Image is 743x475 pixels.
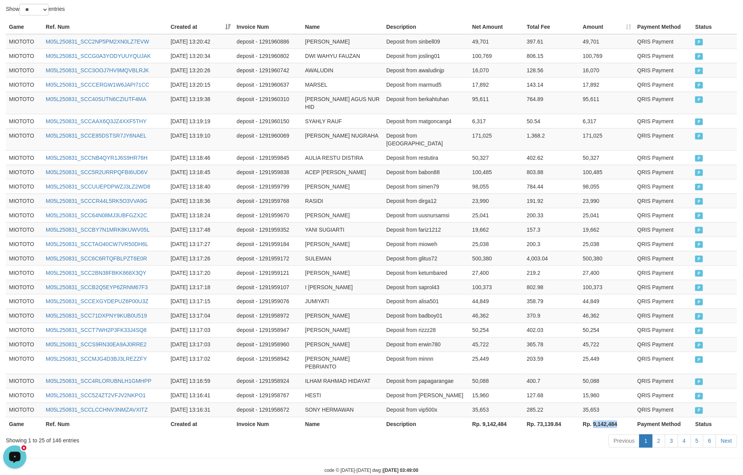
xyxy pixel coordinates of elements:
[580,165,635,179] td: 100,485
[383,165,469,179] td: Deposit from babon88
[524,352,580,374] td: 203.59
[168,179,234,194] td: [DATE] 13:18:40
[46,96,146,102] a: M05L250831_SCC40SUTN6CZIUTF4MA
[652,435,665,448] a: 2
[634,237,692,251] td: QRIS Payment
[383,20,469,34] th: Description
[302,222,383,237] td: YANI SUGIARTI
[524,280,580,294] td: 802.98
[302,20,383,34] th: Name
[302,265,383,280] td: [PERSON_NAME]
[383,403,469,417] td: Deposit from vip500x
[6,265,43,280] td: MIOTOTO
[302,280,383,294] td: I [PERSON_NAME]
[6,294,43,309] td: MIOTOTO
[302,208,383,222] td: [PERSON_NAME]
[692,20,737,34] th: Status
[383,63,469,77] td: Deposit from awaludinjp
[234,20,302,34] th: Invoice Num
[168,388,234,403] td: [DATE] 13:16:41
[168,237,234,251] td: [DATE] 13:17:27
[580,251,635,265] td: 500,380
[634,49,692,63] td: QRIS Payment
[580,403,635,417] td: 35,653
[695,313,703,320] span: PAID
[695,270,703,277] span: PAID
[695,299,703,306] span: PAID
[302,63,383,77] td: AWALUDIN
[234,208,302,222] td: deposit - 1291959670
[524,309,580,323] td: 370.9
[302,374,383,388] td: ILHAM RAHMAD HIDAYAT
[234,179,302,194] td: deposit - 1291959799
[469,208,524,222] td: 25,041
[6,92,43,114] td: MIOTOTO
[695,227,703,234] span: PAID
[46,67,149,73] a: M05L250831_SCC3OOJ7HV9MQVBLRJK
[580,49,635,63] td: 100,769
[580,194,635,208] td: 23,990
[234,114,302,128] td: deposit - 1291960150
[634,179,692,194] td: QRIS Payment
[695,285,703,291] span: PAID
[695,82,703,89] span: PAID
[524,403,580,417] td: 285.22
[634,323,692,337] td: QRIS Payment
[302,337,383,352] td: [PERSON_NAME]
[634,165,692,179] td: QRIS Payment
[383,337,469,352] td: Deposit from erwin780
[634,20,692,34] th: Payment Method
[234,222,302,237] td: deposit - 1291959352
[6,352,43,374] td: MIOTOTO
[46,198,148,204] a: M05L250831_SCCCR44L5RK5O3VVA9G
[580,388,635,403] td: 15,960
[580,309,635,323] td: 46,362
[695,169,703,176] span: PAID
[383,280,469,294] td: Deposit from saprol43
[634,92,692,114] td: QRIS Payment
[168,34,234,49] td: [DATE] 13:20:42
[469,251,524,265] td: 500,380
[580,63,635,77] td: 16,070
[6,208,43,222] td: MIOTOTO
[524,194,580,208] td: 191.92
[634,194,692,208] td: QRIS Payment
[695,198,703,205] span: PAID
[695,407,703,414] span: PAID
[469,92,524,114] td: 95,611
[524,165,580,179] td: 803.88
[665,435,678,448] a: 3
[234,265,302,280] td: deposit - 1291959121
[302,251,383,265] td: SULEMAN
[6,4,65,16] label: Show entries
[46,356,147,362] a: M05L250831_SCCMJG4D3BJ3LREZZFY
[168,403,234,417] td: [DATE] 13:16:31
[634,77,692,92] td: QRIS Payment
[168,150,234,165] td: [DATE] 13:18:46
[383,194,469,208] td: Deposit from dirga12
[695,379,703,385] span: PAID
[580,280,635,294] td: 100,373
[6,114,43,128] td: MIOTOTO
[46,393,146,399] a: M05L250831_SCC5Z4ZT2VFJV2NKPO1
[634,150,692,165] td: QRIS Payment
[634,63,692,77] td: QRIS Payment
[695,96,703,103] span: PAID
[524,34,580,49] td: 397.61
[46,270,146,276] a: M05L250831_SCC2BN38FBKK868X3QY
[46,183,150,190] a: M05L250831_SCCUUEPDPWZJ3LZ2WD8
[469,352,524,374] td: 25,449
[234,294,302,309] td: deposit - 1291959076
[6,34,43,49] td: MIOTOTO
[469,388,524,403] td: 15,960
[6,194,43,208] td: MIOTOTO
[524,374,580,388] td: 400.7
[469,323,524,337] td: 50,254
[695,119,703,125] span: PAID
[469,150,524,165] td: 50,327
[634,114,692,128] td: QRIS Payment
[168,128,234,150] td: [DATE] 13:19:10
[524,92,580,114] td: 764.89
[695,39,703,45] span: PAID
[469,49,524,63] td: 100,769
